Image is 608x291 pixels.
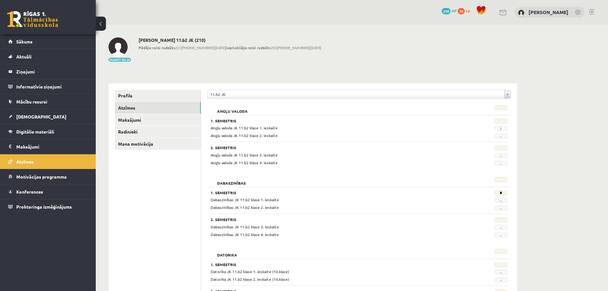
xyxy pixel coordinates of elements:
[495,225,507,230] span: -
[16,159,34,165] span: Atzīmes
[8,184,88,199] a: Konferences
[16,189,43,195] span: Konferences
[211,105,254,111] h2: Angļu valoda
[495,161,507,166] span: -
[8,124,88,139] a: Digitālie materiāli
[211,262,456,267] h3: 1. Semestris
[442,8,451,14] span: 210
[139,45,321,50] span: 22:[PHONE_NUMBER][DATE] 20:[PHONE_NUMBER][DATE]
[8,139,88,154] a: Maksājumi
[495,205,507,211] span: -
[211,277,289,282] span: Datorika JK 11.b2 klase 2. ieskaite (10.klase)
[16,64,88,79] legend: Ziņojumi
[16,79,88,94] legend: Informatīvie ziņojumi
[211,217,456,222] h3: 2. Semestris
[16,139,88,154] legend: Maksājumi
[115,102,201,114] a: Atzīmes
[8,79,88,94] a: Informatīvie ziņojumi
[208,90,510,98] a: 11.b2 JK
[211,197,279,202] span: Dabaszinības JK 11.b2 klase 1. ieskaite
[211,224,279,229] span: Dabaszinības JK 11.b2 klase 3. ieskaite
[139,45,176,50] b: Pēdējo reizi redzēts
[495,134,507,139] span: -
[16,129,54,134] span: Digitālie materiāli
[109,58,131,62] button: Mainīt bildi
[211,125,278,130] span: Angļu valoda JK 11.b2 klase 1. ieskaite
[8,49,88,64] a: Aktuāli
[518,10,524,16] img: Markuss Orlovs
[115,126,201,138] a: Radinieki
[115,138,201,150] a: Mana motivācija
[16,54,32,59] span: Aktuāli
[8,94,88,109] a: Mācību resursi
[452,8,457,13] span: mP
[495,270,507,275] span: -
[139,37,321,43] h2: [PERSON_NAME] 11.b2 JK (210)
[8,109,88,124] a: [DEMOGRAPHIC_DATA]
[211,269,289,274] span: Datorika JK 11.b2 klase 1. ieskaite (10.klase)
[495,277,507,282] span: -
[500,126,502,131] a: 7
[458,8,465,14] span: 70
[115,114,201,126] a: Maksājumi
[8,169,88,184] a: Motivācijas programma
[211,205,279,210] span: Dabaszinības JK 11.b2 klase 2. ieskaite
[16,39,33,44] span: Sākums
[226,45,271,50] b: Iepriekšējo reizi redzēts
[211,119,456,123] h3: 1. Semestris
[16,174,67,180] span: Motivācijas programma
[495,153,507,158] span: -
[529,9,568,15] a: [PERSON_NAME]
[211,190,456,195] h3: 1. Semestris
[211,145,456,150] h3: 2. Semestris
[16,99,47,104] span: Mācību resursi
[8,64,88,79] a: Ziņojumi
[16,204,72,210] span: Proktoringa izmēģinājums
[211,160,278,165] span: Angļu valoda JK 11.b2 klase 4. ieskaite
[211,177,252,183] h2: Dabaszinības
[115,90,201,102] a: Profils
[109,37,128,57] img: Markuss Orlovs
[8,154,88,169] a: Atzīmes
[466,8,470,13] span: xp
[8,34,88,49] a: Sākums
[442,8,457,13] a: 210 mP
[211,249,244,255] h2: Datorika
[495,198,507,203] span: -
[8,199,88,214] a: Proktoringa izmēģinājums
[211,232,279,237] span: Dabaszinības JK 11.b2 klase 4. ieskaite
[495,233,507,238] span: -
[211,133,278,138] span: Angļu valoda JK 11.b2 klase 2. ieskaite
[210,90,502,98] span: 11.b2 JK
[16,114,66,119] span: [DEMOGRAPHIC_DATA]
[211,152,278,157] span: Angļu valoda JK 11.b2 klase 3. ieskaite
[7,11,58,27] a: Rīgas 1. Tālmācības vidusskola
[458,8,473,13] a: 70 xp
